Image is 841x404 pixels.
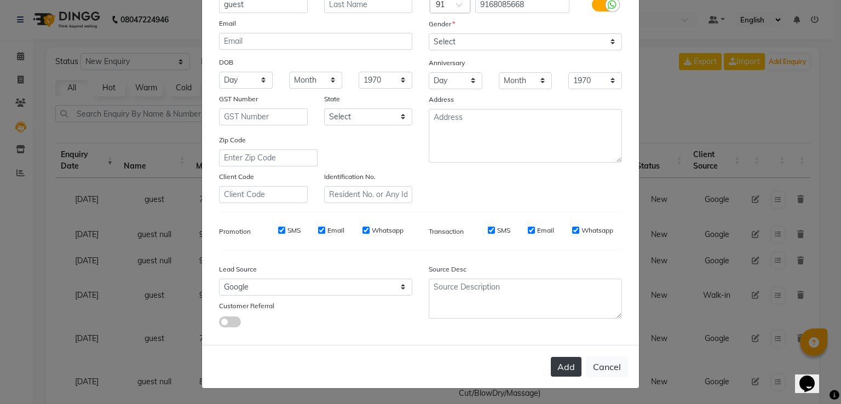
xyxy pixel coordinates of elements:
[429,19,455,29] label: Gender
[327,226,344,235] label: Email
[581,226,613,235] label: Whatsapp
[372,226,404,235] label: Whatsapp
[429,264,466,274] label: Source Desc
[219,264,257,274] label: Lead Source
[497,226,510,235] label: SMS
[537,226,554,235] label: Email
[586,356,628,377] button: Cancel
[551,357,581,377] button: Add
[324,186,413,203] input: Resident No. or Any Id
[219,301,274,311] label: Customer Referral
[219,186,308,203] input: Client Code
[795,360,830,393] iframe: chat widget
[219,33,412,50] input: Email
[429,227,464,236] label: Transaction
[219,149,318,166] input: Enter Zip Code
[219,108,308,125] input: GST Number
[324,94,340,104] label: State
[219,94,258,104] label: GST Number
[324,172,376,182] label: Identification No.
[219,135,246,145] label: Zip Code
[219,172,254,182] label: Client Code
[429,95,454,105] label: Address
[219,57,233,67] label: DOB
[219,19,236,28] label: Email
[219,227,251,236] label: Promotion
[287,226,301,235] label: SMS
[429,58,465,68] label: Anniversary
